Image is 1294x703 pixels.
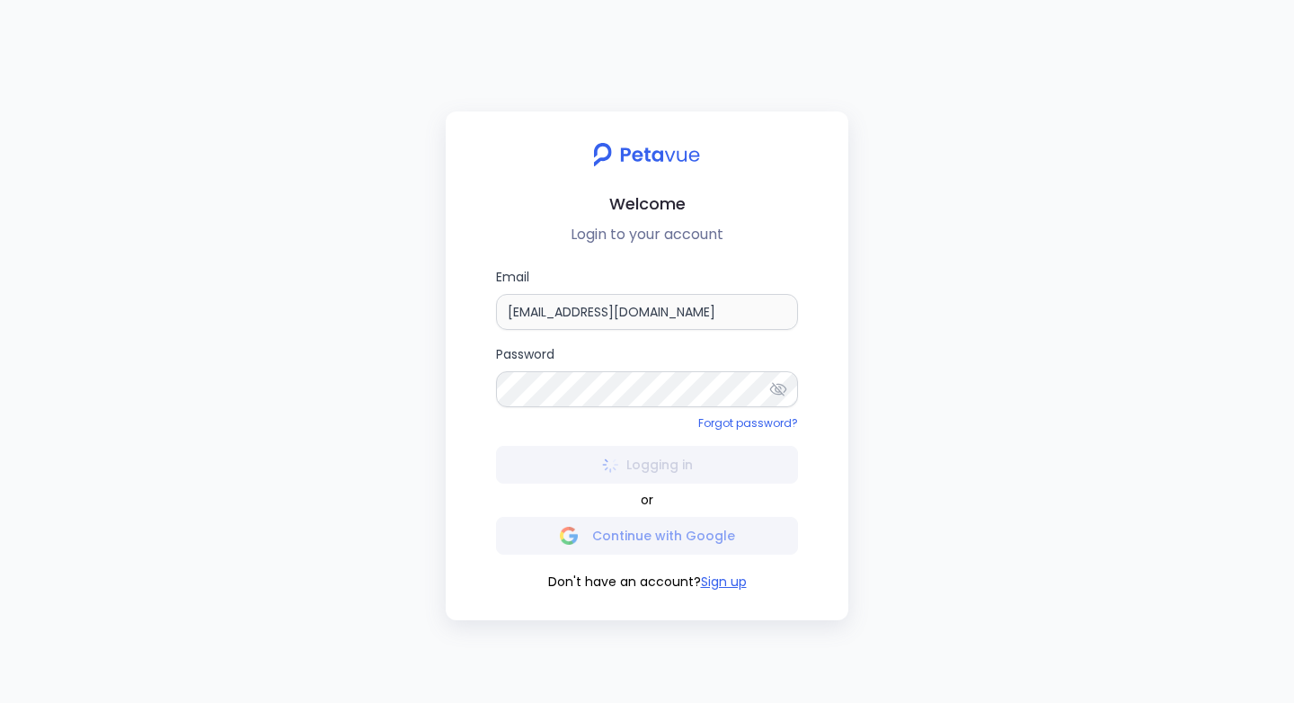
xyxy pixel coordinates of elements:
[460,191,834,217] h2: Welcome
[496,371,798,407] input: Password
[698,415,798,431] a: Forgot password?
[496,294,798,330] input: Email
[496,344,798,407] label: Password
[641,491,653,510] span: or
[460,224,834,245] p: Login to your account
[496,267,798,330] label: Email
[701,573,747,592] button: Sign up
[548,573,701,592] span: Don't have an account?
[581,133,712,176] img: petavue logo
